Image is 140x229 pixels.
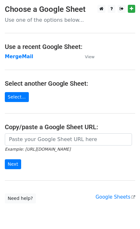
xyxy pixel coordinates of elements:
a: View [78,54,95,59]
h3: Choose a Google Sheet [5,5,135,14]
p: Use one of the options below... [5,17,135,23]
a: Google Sheets [95,194,135,200]
h4: Select another Google Sheet: [5,80,135,87]
input: Paste your Google Sheet URL here [5,133,132,146]
h4: Use a recent Google Sheet: [5,43,135,51]
input: Next [5,159,21,169]
a: MergeMail [5,54,33,59]
small: View [85,54,95,59]
small: Example: [URL][DOMAIN_NAME] [5,147,70,152]
h4: Copy/paste a Google Sheet URL: [5,123,135,131]
a: Select... [5,92,29,102]
a: Need help? [5,193,36,203]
